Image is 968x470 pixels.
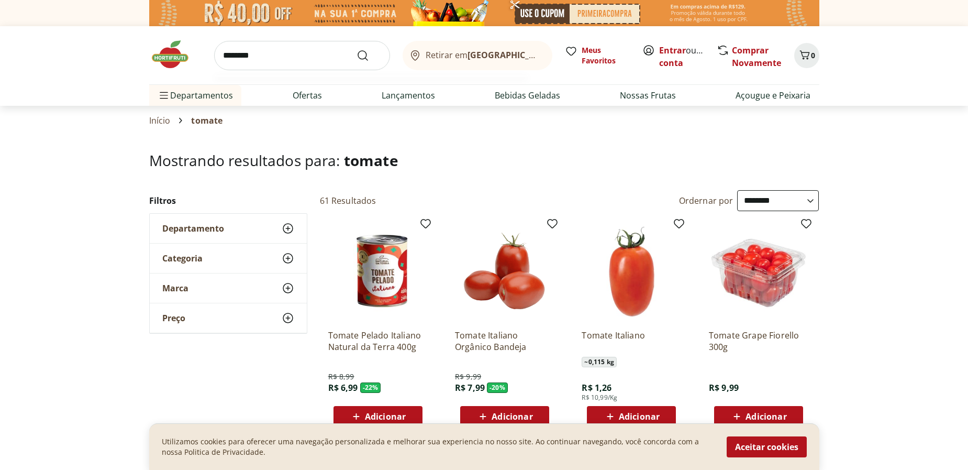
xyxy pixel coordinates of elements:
span: R$ 1,26 [582,382,611,394]
a: Tomate Italiano Orgânico Bandeja [455,330,554,353]
a: Açougue e Peixaria [736,89,810,102]
img: Tomate Grape Fiorello 300g [709,222,808,321]
a: Criar conta [659,45,717,69]
span: Departamentos [158,83,233,108]
a: Bebidas Geladas [495,89,560,102]
button: Categoria [150,244,307,273]
span: - 22 % [360,382,381,393]
span: R$ 8,99 [328,371,354,382]
span: ou [659,44,706,69]
span: Marca [162,283,188,293]
button: Adicionar [460,406,549,427]
span: R$ 10,99/Kg [582,394,617,402]
a: Tomate Italiano [582,330,681,353]
span: tomate [344,150,398,170]
span: R$ 9,99 [709,382,739,394]
img: Tomate Italiano Orgânico Bandeja [455,222,554,321]
button: Marca [150,274,307,303]
b: [GEOGRAPHIC_DATA]/[GEOGRAPHIC_DATA] [468,49,644,61]
span: R$ 7,99 [455,382,485,394]
span: Adicionar [746,412,786,421]
img: Tomate Pelado Italiano Natural da Terra 400g [328,222,428,321]
a: Ofertas [293,89,322,102]
img: Hortifruti [149,39,202,70]
span: Retirar em [426,50,541,60]
label: Ordernar por [679,195,733,206]
a: Entrar [659,45,686,56]
span: - 20 % [487,382,508,393]
span: Preço [162,313,185,323]
a: Tomate Grape Fiorello 300g [709,330,808,353]
span: ~ 0,115 kg [582,357,616,367]
span: R$ 9,99 [455,371,481,382]
h2: 61 Resultados [320,195,376,206]
button: Preço [150,303,307,333]
span: R$ 6,99 [328,382,358,394]
button: Carrinho [794,43,819,68]
p: Utilizamos cookies para oferecer uma navegação personalizada e melhorar sua experiencia no nosso ... [162,436,714,457]
a: Nossas Frutas [620,89,676,102]
span: Departamento [162,223,224,234]
a: Tomate Pelado Italiano Natural da Terra 400g [328,330,428,353]
span: 0 [811,50,815,60]
button: Adicionar [714,406,803,427]
span: Categoria [162,253,203,264]
button: Departamento [150,214,307,243]
span: tomate [191,116,222,125]
h1: Mostrando resultados para: [149,152,819,169]
a: Início [149,116,171,125]
button: Aceitar cookies [727,436,807,457]
button: Submit Search [357,49,382,62]
span: Adicionar [492,412,532,421]
button: Adicionar [587,406,676,427]
a: Meus Favoritos [565,45,630,66]
span: Adicionar [619,412,660,421]
span: Adicionar [365,412,406,421]
button: Retirar em[GEOGRAPHIC_DATA]/[GEOGRAPHIC_DATA] [403,41,552,70]
button: Adicionar [333,406,422,427]
span: Meus Favoritos [582,45,630,66]
button: Menu [158,83,170,108]
h2: Filtros [149,190,307,211]
img: Tomate Italiano [582,222,681,321]
a: Comprar Novamente [732,45,781,69]
a: Lançamentos [382,89,435,102]
input: search [214,41,390,70]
